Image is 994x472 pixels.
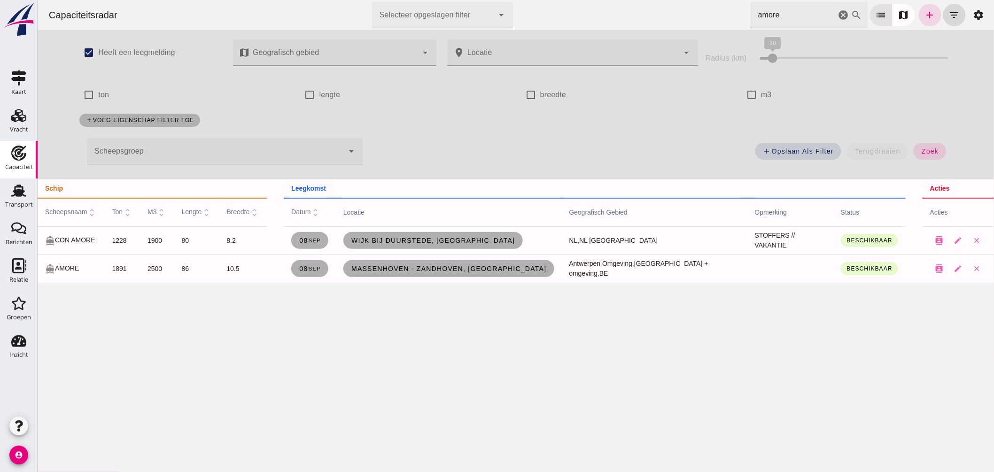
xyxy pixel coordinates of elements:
div: Groepen [7,314,31,320]
span: terugdraaien [817,147,863,155]
div: Kaart [11,89,26,95]
span: m3 [110,208,129,216]
td: 1891 [67,255,103,283]
div: CON AMORE [8,235,60,246]
th: status [796,198,868,226]
i: arrow_drop_down [458,9,470,21]
span: Wijk bij Duurstede, [GEOGRAPHIC_DATA] [313,237,478,244]
i: contacts [898,264,906,273]
label: ton [61,82,71,108]
i: account_circle [9,446,28,464]
td: 8.2 [181,226,229,255]
small: sep [271,238,283,243]
label: Heeft een leegmelding [61,39,137,66]
label: lengte [282,82,303,108]
th: acties [885,198,956,226]
span: STOFFERS // VAKANTIE [717,232,758,249]
span: voeg eigenschap filter toe [47,116,156,124]
i: arrow_drop_down [382,47,393,58]
i: map [861,9,872,21]
th: acties [885,179,956,198]
button: voeg eigenschap filter toe [42,114,162,127]
i: unfold_more [273,208,283,217]
div: Transport [5,201,33,208]
div: Vracht [10,126,28,132]
i: unfold_more [85,208,95,217]
div: Berichten [6,239,32,245]
i: close [935,236,944,245]
i: edit [916,236,925,245]
i: filter_list [911,9,923,21]
button: zoek [876,143,909,160]
span: breedte [189,208,222,216]
button: Opslaan als filter [718,143,804,160]
td: 2500 [102,255,136,283]
td: 80 [137,226,182,255]
small: sep [271,266,283,271]
th: geografisch gebied [524,198,710,226]
a: 08sep [254,260,291,277]
i: map [201,47,212,58]
i: search [814,9,825,21]
div: AMORE [8,263,60,274]
span: [GEOGRAPHIC_DATA] + omgeving, [532,260,671,277]
i: place [416,47,427,58]
span: datum [254,208,283,216]
button: Beschikbaar [803,234,861,247]
span: zoek [884,147,901,155]
td: 86 [137,255,182,283]
button: terugdraaien [809,143,870,160]
i: list [838,9,849,21]
i: close [935,264,944,273]
span: Opslaan als filter [725,147,796,155]
th: opmerking [710,198,796,226]
div: Capaciteit [5,164,33,170]
img: logo-small.a267ee39.svg [2,2,36,37]
div: Capaciteitsradar [4,8,87,22]
i: directions_boat [8,236,17,246]
td: 1228 [67,226,103,255]
th: locatie [298,198,524,226]
i: edit [916,264,925,273]
span: Antwerpen Omgeving, [532,260,597,267]
span: NL, [532,237,542,244]
i: contacts [898,236,906,245]
a: Wijk bij Duurstede, [GEOGRAPHIC_DATA] [306,232,485,249]
label: m3 [723,82,734,108]
i: unfold_more [212,208,222,217]
i: directions_boat [8,264,17,274]
i: add [725,147,734,155]
i: unfold_more [164,208,174,217]
i: arrow_drop_down [308,146,319,157]
span: NL [GEOGRAPHIC_DATA] [542,237,620,244]
i: add [47,116,54,124]
i: settings [936,9,947,21]
span: scheepsnaam [8,208,60,216]
span: Beschikbaar [809,237,855,244]
i: Open [644,47,655,58]
i: unfold_more [119,208,129,217]
label: breedte [503,82,528,108]
i: add [887,9,898,21]
i: unfold_more [50,208,60,217]
a: Massenhoven - Zandhoven, [GEOGRAPHIC_DATA] [306,260,517,277]
a: 08sep [254,232,291,249]
i: Wis Zoek op scheepsnaam [800,9,812,21]
span: ton [75,208,95,216]
div: Inzicht [9,352,28,358]
span: lengte [144,208,174,216]
span: BE [562,270,571,277]
span: 08 [261,237,283,244]
span: Massenhoven - Zandhoven, [GEOGRAPHIC_DATA] [313,265,509,272]
div: Relatie [9,277,28,283]
td: 1900 [102,226,136,255]
span: Beschikbaar [809,265,855,272]
button: Beschikbaar [803,262,861,275]
td: 10.5 [181,255,229,283]
span: 08 [261,265,283,272]
th: leegkomst [246,179,868,198]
